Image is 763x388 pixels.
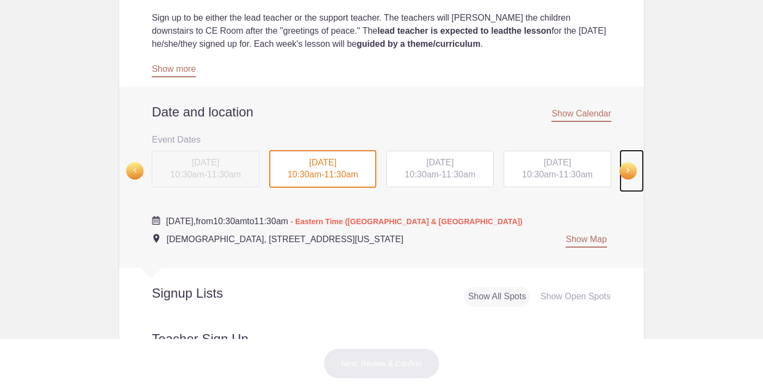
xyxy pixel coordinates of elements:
span: [DATE], [166,217,196,226]
span: 11:30am [442,170,475,179]
button: [DATE] 10:30am-11:30am [386,150,494,188]
h2: Signup Lists [119,285,294,301]
a: Show Map [566,235,607,248]
div: Show Open Spots [536,287,615,307]
span: - Eastern Time ([GEOGRAPHIC_DATA] & [GEOGRAPHIC_DATA]) [290,217,523,226]
strong: lead teacher is expected to lead [377,26,508,35]
div: - [386,151,494,188]
strong: the lesson [508,26,551,35]
div: 2 2 needed [568,335,611,352]
span: [DATE] [544,158,571,167]
h2: Teacher Sign Up [152,330,611,361]
span: 11:30am [255,217,288,226]
div: Sign up to be either the lead teacher or the support teacher. The teachers will [PERSON_NAME] the... [152,11,611,51]
button: [DATE] 10:30am-11:30am [503,150,612,188]
div: - [269,150,377,188]
span: Show Calendar [551,109,611,122]
span: 10:30am [405,170,438,179]
span: [DEMOGRAPHIC_DATA], [STREET_ADDRESS][US_STATE] [166,235,403,244]
span: 10:30am [288,170,321,179]
div: Reach out to Associate Minister [PERSON_NAME] Pongen ( ) or CEF chair [PERSON_NAME] ( ) for quest... [152,51,611,77]
div: - [504,151,611,188]
span: from to [166,217,523,226]
span: / [573,338,575,348]
span: 11:30am [559,170,593,179]
h2: Date and location [152,104,611,120]
button: [DATE] 10:30am-11:30am [269,150,377,189]
img: Cal purple [152,216,160,225]
span: 10:30am [522,170,556,179]
span: [DATE] [426,158,454,167]
a: Show more [152,64,196,77]
span: 10:30am [213,217,247,226]
span: [DATE] [309,158,336,167]
span: 11:30am [324,170,358,179]
div: Show All Spots [464,287,531,307]
button: Next: Review & Confirm [323,348,440,379]
strong: guided by a theme/curriculum [357,39,481,48]
img: Event location [153,234,159,243]
h3: Event Dates [152,131,611,147]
